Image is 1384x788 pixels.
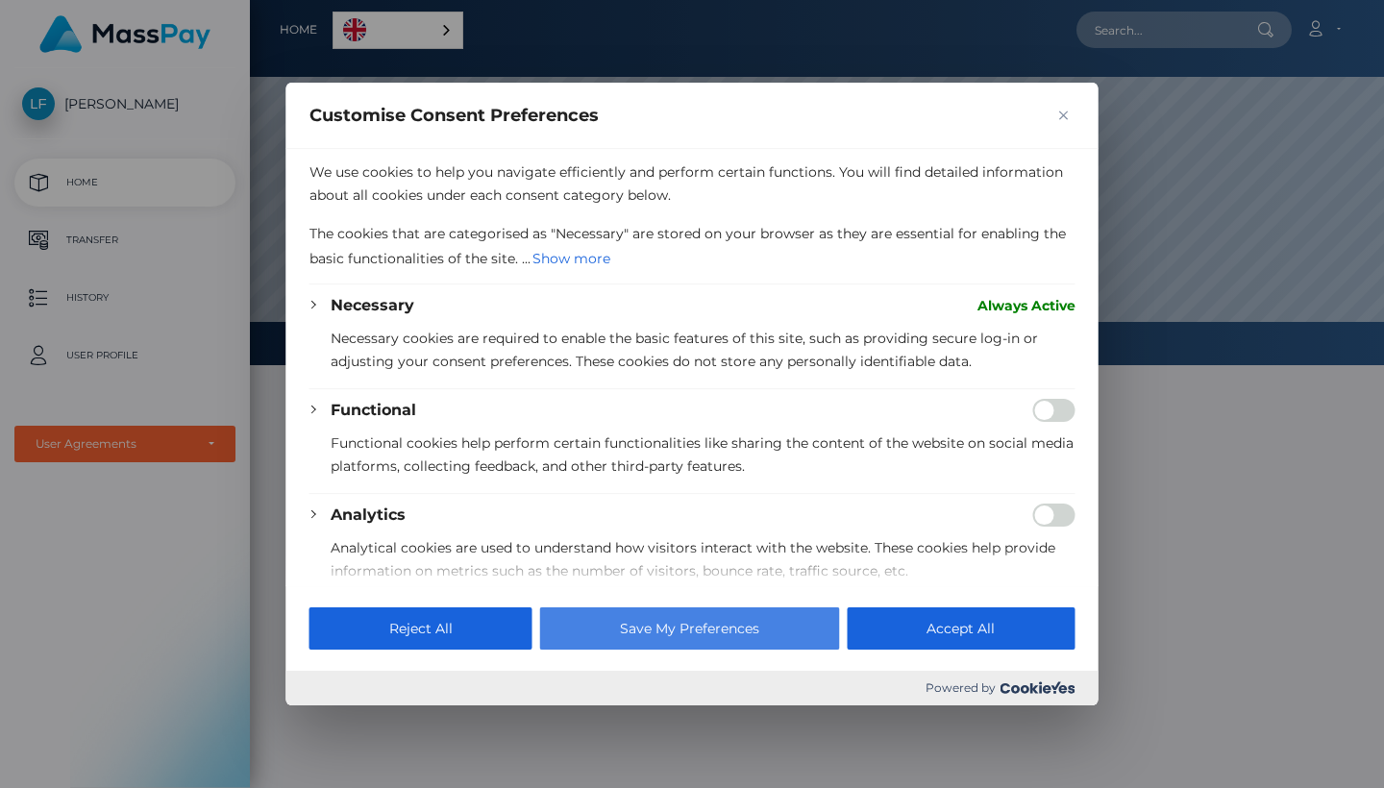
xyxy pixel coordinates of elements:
[331,536,1075,582] p: Analytical cookies are used to understand how visitors interact with the website. These cookies h...
[309,104,599,127] span: Customise Consent Preferences
[1033,504,1075,527] input: Enable Analytics
[531,245,612,272] button: Show more
[331,504,406,527] button: Analytics
[1059,111,1069,120] img: Close
[331,399,416,422] button: Functional
[309,607,532,650] button: Reject All
[1001,681,1075,694] img: Cookieyes logo
[331,327,1075,373] p: Necessary cookies are required to enable the basic features of this site, such as providing secur...
[331,294,414,317] button: Necessary
[286,83,1099,705] div: Customise Consent Preferences
[1033,399,1075,422] input: Enable Functional
[977,294,1075,317] span: Always Active
[1052,104,1075,127] button: Close
[309,160,1075,207] p: We use cookies to help you navigate efficiently and perform certain functions. You will find deta...
[331,431,1075,478] p: Functional cookies help perform certain functionalities like sharing the content of the website o...
[847,607,1075,650] button: Accept All
[286,671,1099,705] div: Powered by
[309,222,1075,272] p: The cookies that are categorised as "Necessary" are stored on your browser as they are essential ...
[540,607,839,650] button: Save My Preferences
